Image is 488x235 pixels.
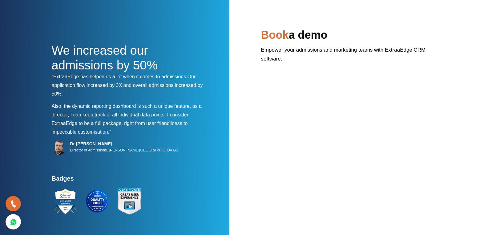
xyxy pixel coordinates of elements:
span: Book [261,29,289,41]
h4: Badges [52,175,209,186]
span: Also, the dynamic reporting dashboard is such a unique feature, as a director, I can keep track o... [52,104,202,117]
h5: Dr [PERSON_NAME] [70,141,178,147]
p: Director of Admissions, [PERSON_NAME][GEOGRAPHIC_DATA] [70,147,178,154]
span: Our application flow increased by 3X and overall admissions increased by 50%. [52,74,203,96]
p: Empower your admissions and marketing teams with ExtraaEdge CRM software. [261,45,437,68]
h2: a demo [261,28,437,45]
span: We increased our admissions by 50% [52,44,158,72]
span: “ExtraaEdge has helped us a lot when it comes to admissions. [52,74,188,79]
span: I consider ExtraaEdge to be a full package, right from user friendliness to impeccable customisat... [52,112,189,135]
